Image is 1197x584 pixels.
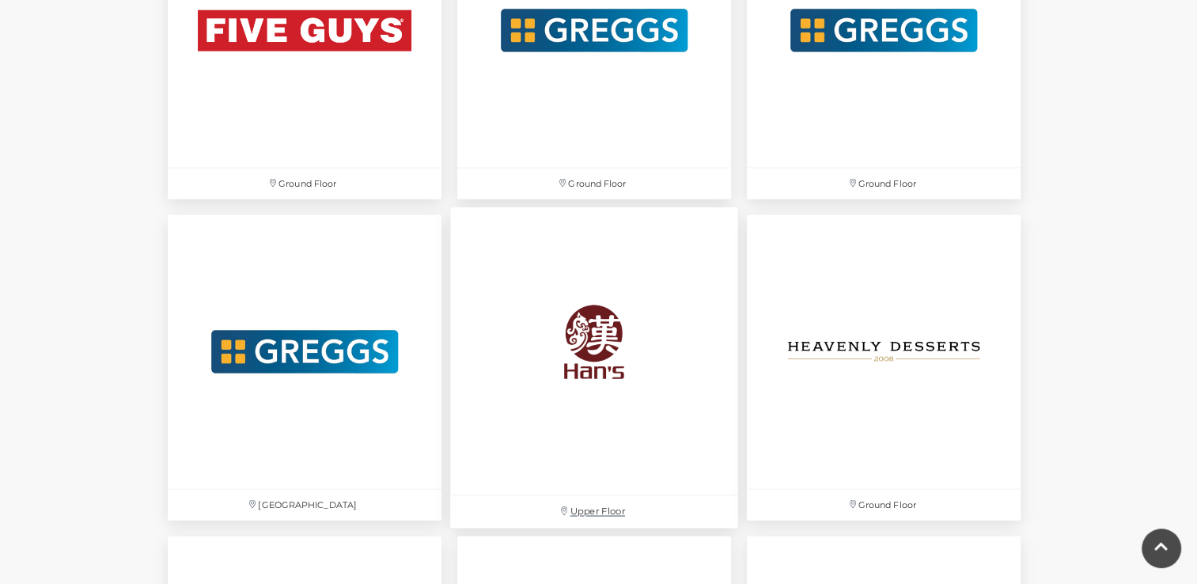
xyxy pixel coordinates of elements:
p: Ground Floor [168,169,441,199]
p: Upper Floor [450,496,738,529]
p: [GEOGRAPHIC_DATA] [168,490,441,521]
p: Ground Floor [747,169,1021,199]
p: Ground Floor [457,169,731,199]
a: Upper Floor [442,199,747,537]
p: Ground Floor [747,490,1021,521]
a: [GEOGRAPHIC_DATA] [160,207,449,529]
a: Ground Floor [739,207,1028,529]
